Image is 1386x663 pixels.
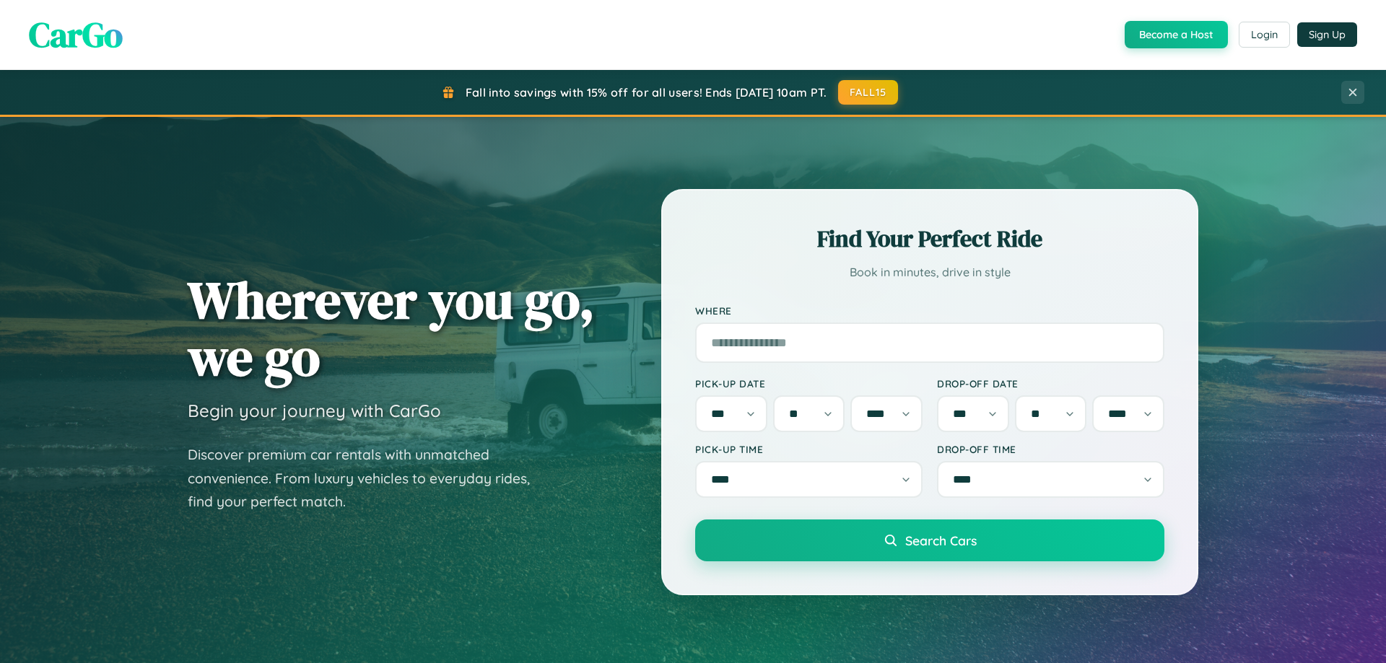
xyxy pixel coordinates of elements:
label: Drop-off Date [937,377,1164,390]
label: Pick-up Time [695,443,923,455]
h3: Begin your journey with CarGo [188,400,441,421]
label: Drop-off Time [937,443,1164,455]
label: Where [695,304,1164,317]
button: Login [1239,22,1290,48]
button: Become a Host [1125,21,1228,48]
button: FALL15 [838,80,899,105]
label: Pick-up Date [695,377,923,390]
h1: Wherever you go, we go [188,271,595,385]
span: Fall into savings with 15% off for all users! Ends [DATE] 10am PT. [466,85,827,100]
p: Discover premium car rentals with unmatched convenience. From luxury vehicles to everyday rides, ... [188,443,549,514]
span: Search Cars [905,532,977,548]
span: CarGo [29,11,123,58]
button: Sign Up [1297,22,1357,47]
button: Search Cars [695,519,1164,561]
p: Book in minutes, drive in style [695,262,1164,283]
h2: Find Your Perfect Ride [695,223,1164,255]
